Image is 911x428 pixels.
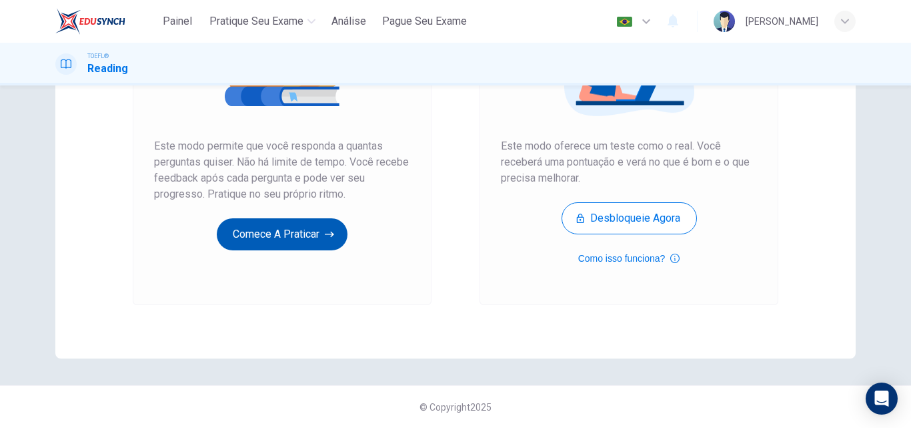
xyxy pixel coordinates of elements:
[714,11,735,32] img: Profile picture
[156,9,199,33] button: Painel
[377,9,472,33] button: Pague Seu Exame
[746,13,818,29] div: [PERSON_NAME]
[55,8,156,35] a: EduSynch logo
[204,9,321,33] button: Pratique seu exame
[578,250,680,266] button: Como isso funciona?
[87,61,128,77] h1: Reading
[331,13,366,29] span: Análise
[866,383,898,415] div: Open Intercom Messenger
[501,138,757,186] span: Este modo oferece um teste como o real. Você receberá uma pontuação e verá no que é bom e o que p...
[326,9,371,33] button: Análise
[562,202,697,234] button: Desbloqueie agora
[209,13,303,29] span: Pratique seu exame
[163,13,192,29] span: Painel
[217,218,347,250] button: Comece a praticar
[87,51,109,61] span: TOEFL®
[154,138,410,202] span: Este modo permite que você responda a quantas perguntas quiser. Não há limite de tempo. Você rece...
[55,8,125,35] img: EduSynch logo
[382,13,467,29] span: Pague Seu Exame
[419,402,492,413] span: © Copyright 2025
[616,17,633,27] img: pt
